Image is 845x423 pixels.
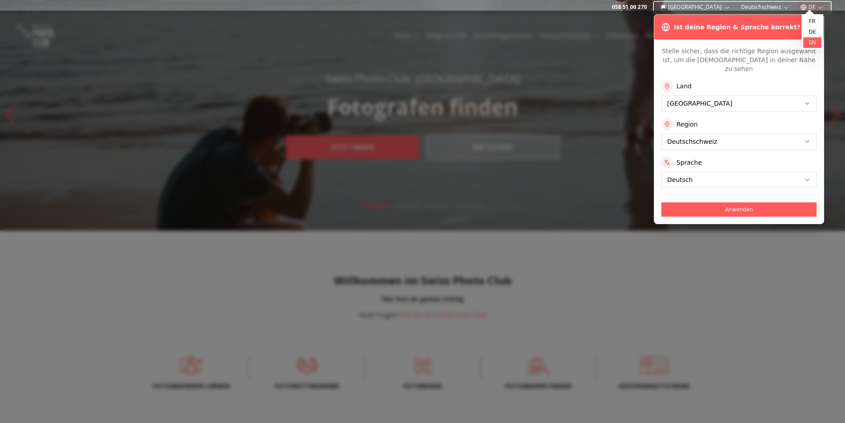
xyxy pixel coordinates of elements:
button: [GEOGRAPHIC_DATA] [657,2,734,12]
p: Stelle sicher, dass die richtige Region ausgewählt ist, um die [DEMOGRAPHIC_DATA] in deiner Nähe ... [661,47,817,73]
a: fr [803,16,821,27]
label: Region [676,120,698,129]
h3: Ist deine Region & Sprache korrekt? [674,23,800,32]
button: DE [797,2,827,12]
button: Anwenden [661,202,817,217]
label: Sprache [676,158,702,167]
label: Land [676,82,692,91]
a: 058 51 00 270 [612,4,647,11]
a: de [803,27,821,37]
div: DE [802,14,823,50]
button: Deutschschweiz [738,2,793,12]
a: en [803,37,821,48]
